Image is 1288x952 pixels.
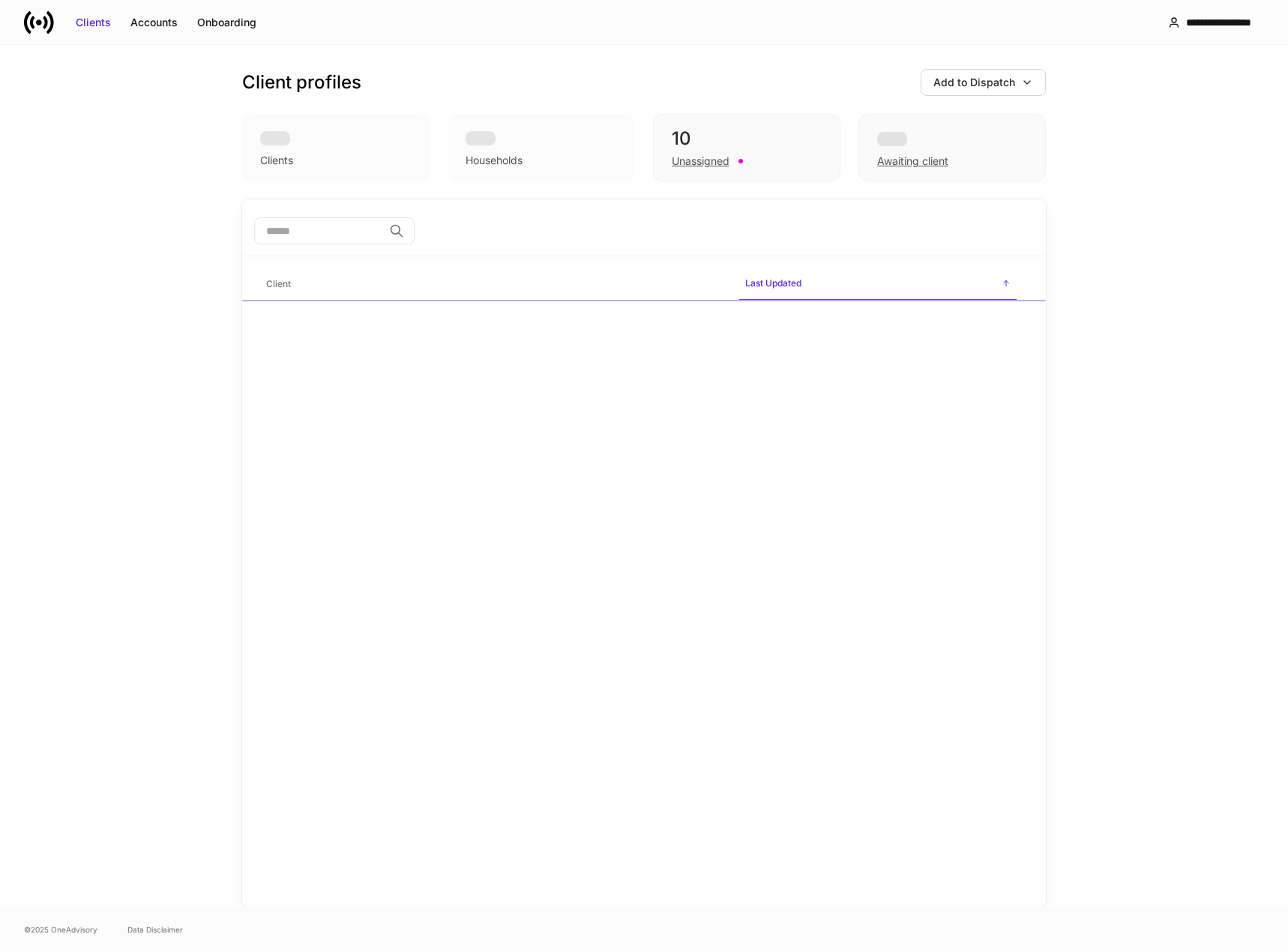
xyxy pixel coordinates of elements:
[858,114,1046,181] div: Awaiting client
[121,10,187,34] button: Accounts
[933,75,1015,90] div: Add to Dispatch
[260,153,293,168] div: Clients
[672,127,822,151] div: 10
[66,10,121,34] button: Clients
[266,277,291,291] h6: Client
[466,153,523,168] div: Households
[130,15,178,30] div: Accounts
[745,276,801,290] h6: Last Updated
[739,268,1017,301] span: Last Updated
[76,15,111,30] div: Clients
[242,70,361,94] h3: Client profiles
[187,10,266,34] button: Onboarding
[672,154,729,169] div: Unassigned
[260,269,727,300] span: Client
[24,924,97,936] span: © 2025 OneAdvisory
[653,114,840,181] div: 10Unassigned
[921,69,1046,96] button: Add to Dispatch
[197,15,256,30] div: Onboarding
[877,154,948,169] div: Awaiting client
[127,924,183,936] a: Data Disclaimer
